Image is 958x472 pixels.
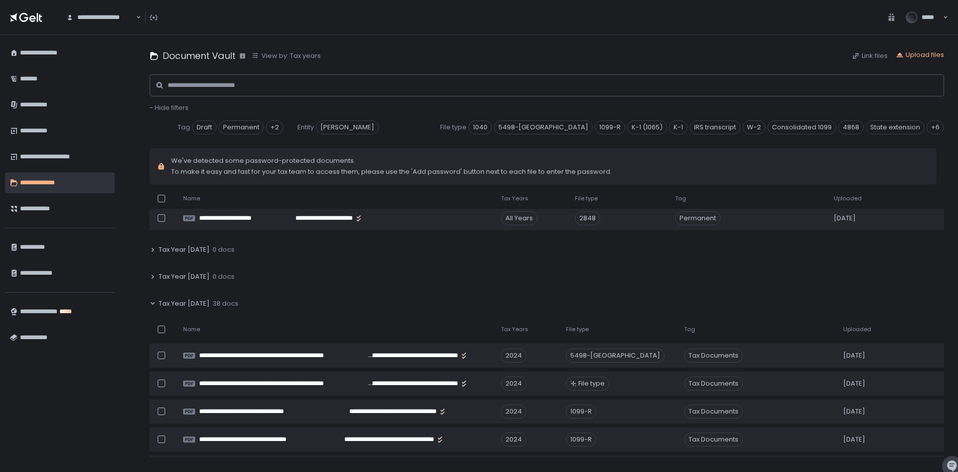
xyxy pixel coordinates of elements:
span: 1040 [469,120,492,134]
span: 0 docs [213,245,235,254]
span: Tag [178,123,190,132]
div: 1099-R [566,405,596,419]
span: 38 docs [213,299,239,308]
span: 5498-[GEOGRAPHIC_DATA] [494,120,593,134]
span: File type [440,123,467,132]
span: [DATE] [843,379,865,388]
span: Tax Documents [684,377,743,391]
span: State extension [866,120,925,134]
span: [PERSON_NAME] [316,120,379,134]
span: Tag [675,195,686,202]
span: [DATE] [843,351,865,360]
span: Tax Documents [684,349,743,363]
span: Tax Documents [684,433,743,447]
div: 5498-[GEOGRAPHIC_DATA] [566,349,665,363]
span: Uploaded [843,326,871,333]
button: View by: Tax years [251,51,321,60]
span: To make it easy and fast for your tax team to access them, please use the 'Add password' button n... [171,167,612,176]
button: Link files [852,51,888,60]
div: 2848 [575,211,600,225]
span: Permanent [675,211,720,225]
span: Entity [297,123,314,132]
span: 0 docs [213,272,235,281]
span: 1099-R [595,120,625,134]
span: [DATE] [843,435,865,444]
span: W-2 [742,120,765,134]
span: File type [566,326,589,333]
span: IRS transcript [690,120,740,134]
span: Draft [192,120,217,134]
span: Tag [684,326,695,333]
span: We've detected some password-protected documents. [171,156,612,165]
div: 2024 [501,377,526,391]
span: Tax Year [DATE] [159,272,210,281]
div: +6 [927,120,944,134]
span: Tax Year [DATE] [159,299,210,308]
span: Consolidated 1099 [767,120,836,134]
div: All Years [501,211,537,225]
span: File type [575,195,598,202]
span: Tax Years [501,195,528,202]
span: Tax Documents [684,405,743,419]
button: Upload files [896,50,944,59]
div: Search for option [60,7,141,28]
span: Uploaded [834,195,862,202]
button: - Hide filters [150,103,189,112]
span: Tax Year [DATE] [159,245,210,254]
div: 1099-R [566,433,596,447]
span: Name [183,195,200,202]
span: 4868 [838,120,864,134]
span: File type [578,379,605,388]
div: +2 [266,120,283,134]
span: [DATE] [834,214,856,223]
span: [DATE] [843,407,865,416]
span: K-1 (1065) [627,120,667,134]
div: 2024 [501,433,526,447]
span: Tax Years [501,326,528,333]
div: 2024 [501,405,526,419]
span: K-1 [669,120,688,134]
h1: Document Vault [163,49,236,62]
span: Permanent [219,120,264,134]
span: Name [183,326,200,333]
div: 2024 [501,349,526,363]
